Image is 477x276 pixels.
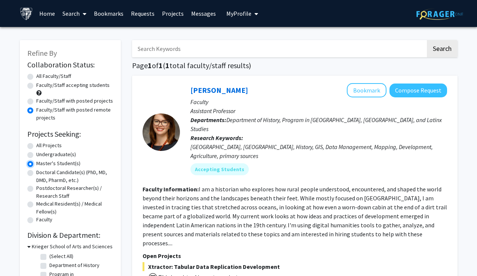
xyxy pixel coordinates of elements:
[427,40,458,57] button: Search
[36,160,80,167] label: Master's Student(s)
[36,72,71,80] label: All Faculty/Staff
[36,151,76,158] label: Undergraduate(s)
[143,185,447,247] fg-read-more: I am a historian who explores how rural people understood, encountered, and shaped the world beyo...
[36,81,110,89] label: Faculty/Staff accepting students
[132,61,458,70] h1: Page of ( total faculty/staff results)
[36,200,113,216] label: Medical Resident(s) / Medical Fellow(s)
[165,61,169,70] span: 1
[190,116,442,133] span: Department of History, Program in [GEOGRAPHIC_DATA], [GEOGRAPHIC_DATA], and Latinx Studies
[190,142,447,160] div: [GEOGRAPHIC_DATA], [GEOGRAPHIC_DATA], History, GIS, Data Management, Mapping, Development, Agricu...
[148,61,152,70] span: 1
[36,0,59,27] a: Home
[36,97,113,105] label: Faculty/Staff with posted projects
[190,116,226,124] b: Departments:
[190,97,447,106] p: Faculty
[27,231,113,240] h2: Division & Department:
[143,251,447,260] p: Open Projects
[158,0,187,27] a: Projects
[36,184,113,200] label: Postdoctoral Researcher(s) / Research Staff
[347,83,386,97] button: Add Casey Lurtz to Bookmarks
[127,0,158,27] a: Requests
[187,0,220,27] a: Messages
[90,0,127,27] a: Bookmarks
[6,242,32,270] iframe: Chat
[27,48,57,58] span: Refine By
[143,262,447,271] span: Xtractor: Tabular Data Replication Development
[416,8,463,20] img: ForagerOne Logo
[226,10,251,17] span: My Profile
[27,60,113,69] h2: Collaboration Status:
[143,185,199,193] b: Faculty Information:
[20,7,33,20] img: Johns Hopkins University Logo
[36,169,113,184] label: Doctoral Candidate(s) (PhD, MD, DMD, PharmD, etc.)
[36,142,62,149] label: All Projects
[190,106,447,115] p: Assistant Professor
[159,61,163,70] span: 1
[27,130,113,139] h2: Projects Seeking:
[190,163,249,175] mat-chip: Accepting Students
[190,134,243,142] b: Research Keywords:
[49,261,100,269] label: Department of History
[389,84,447,97] button: Compose Request to Casey Lurtz
[132,40,426,57] input: Search Keywords
[59,0,90,27] a: Search
[36,216,52,224] label: Faculty
[190,85,248,95] a: [PERSON_NAME]
[36,106,113,122] label: Faculty/Staff with posted remote projects
[32,243,113,251] h3: Krieger School of Arts and Sciences
[49,252,73,260] label: (Select All)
